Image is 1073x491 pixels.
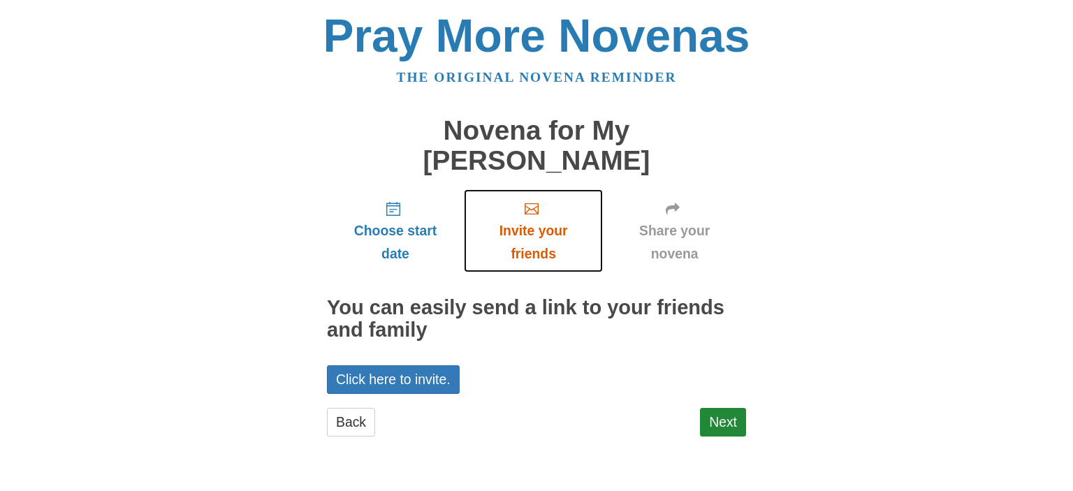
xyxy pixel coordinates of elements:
[464,189,603,272] a: Invite your friends
[700,408,746,437] a: Next
[327,297,746,342] h2: You can easily send a link to your friends and family
[478,219,589,265] span: Invite your friends
[397,70,677,85] a: The original novena reminder
[617,219,732,265] span: Share your novena
[327,116,746,175] h1: Novena for My [PERSON_NAME]
[603,189,746,272] a: Share your novena
[341,219,450,265] span: Choose start date
[327,189,464,272] a: Choose start date
[323,10,750,61] a: Pray More Novenas
[327,408,375,437] a: Back
[327,365,460,394] a: Click here to invite.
